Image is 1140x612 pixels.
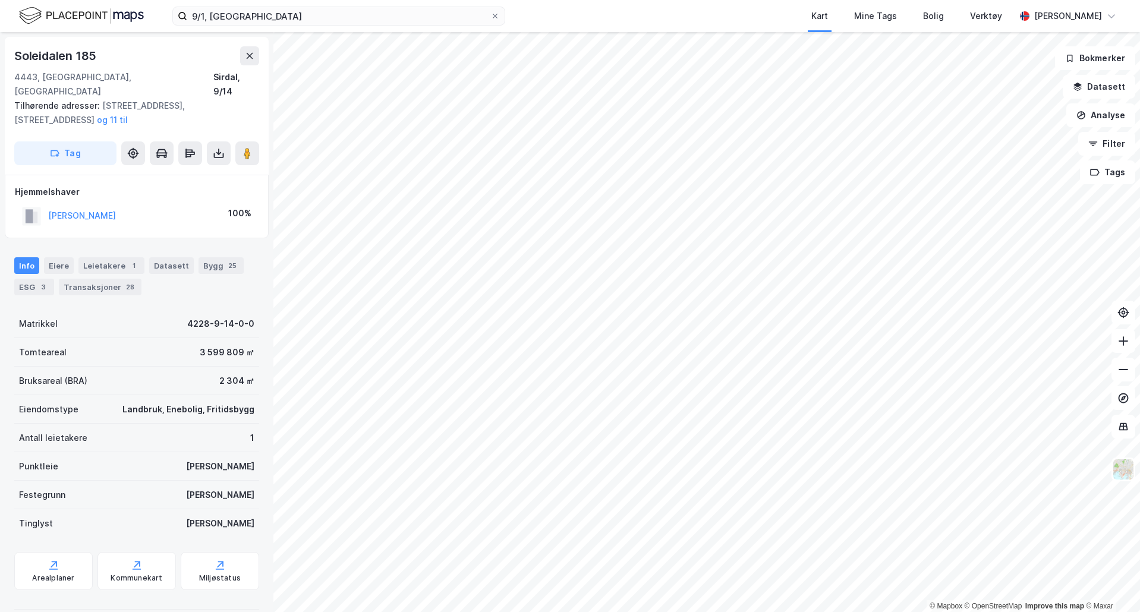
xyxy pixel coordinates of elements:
div: Antall leietakere [19,431,87,445]
div: Kart [811,9,828,23]
a: Improve this map [1025,602,1084,610]
div: Festegrunn [19,488,65,502]
div: 3 [37,281,49,293]
span: Tilhørende adresser: [14,100,102,111]
div: [STREET_ADDRESS], [STREET_ADDRESS] [14,99,250,127]
div: 1 [250,431,254,445]
button: Analyse [1066,103,1135,127]
div: Landbruk, Enebolig, Fritidsbygg [122,402,254,417]
div: 2 304 ㎡ [219,374,254,388]
div: Hjemmelshaver [15,185,259,199]
div: Kontrollprogram for chat [1081,555,1140,612]
a: OpenStreetMap [965,602,1022,610]
div: Punktleie [19,459,58,474]
div: Bruksareal (BRA) [19,374,87,388]
div: Tomteareal [19,345,67,359]
div: Bygg [199,257,244,274]
div: Leietakere [78,257,144,274]
div: Matrikkel [19,317,58,331]
div: Transaksjoner [59,279,141,295]
button: Datasett [1063,75,1135,99]
div: Info [14,257,39,274]
div: [PERSON_NAME] [186,488,254,502]
div: 28 [124,281,137,293]
div: Arealplaner [32,573,74,583]
img: logo.f888ab2527a4732fd821a326f86c7f29.svg [19,5,144,26]
button: Tag [14,141,116,165]
div: Eiendomstype [19,402,78,417]
div: 1 [128,260,140,272]
div: 25 [226,260,239,272]
input: Søk på adresse, matrikkel, gårdeiere, leietakere eller personer [187,7,490,25]
div: 3 599 809 ㎡ [200,345,254,359]
div: [PERSON_NAME] [186,459,254,474]
img: Z [1112,458,1135,481]
div: Miljøstatus [199,573,241,583]
div: 100% [228,206,251,220]
div: Soleidalen 185 [14,46,99,65]
div: Verktøy [970,9,1002,23]
div: Tinglyst [19,516,53,531]
div: [PERSON_NAME] [1034,9,1102,23]
button: Filter [1078,132,1135,156]
div: Bolig [923,9,944,23]
div: [PERSON_NAME] [186,516,254,531]
div: Mine Tags [854,9,897,23]
a: Mapbox [930,602,962,610]
button: Tags [1080,160,1135,184]
div: 4228-9-14-0-0 [187,317,254,331]
button: Bokmerker [1055,46,1135,70]
div: Datasett [149,257,194,274]
div: ESG [14,279,54,295]
div: 4443, [GEOGRAPHIC_DATA], [GEOGRAPHIC_DATA] [14,70,213,99]
div: Kommunekart [111,573,162,583]
iframe: Chat Widget [1081,555,1140,612]
div: Eiere [44,257,74,274]
div: Sirdal, 9/14 [213,70,259,99]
